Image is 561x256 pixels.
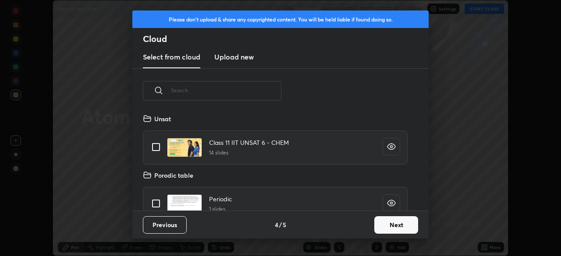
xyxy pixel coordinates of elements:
img: 172723921213JEMS.pdf [167,194,202,214]
h4: Periodic [209,194,232,203]
input: Search [171,72,281,109]
h4: 4 [275,220,278,229]
h5: 14 slides [209,149,289,157]
div: grid [132,111,418,210]
h4: Class 11 IIT UNSAT 6 - CHEM [209,138,289,147]
button: Previous [143,216,187,234]
h4: / [279,220,282,229]
h4: Unsat [154,114,171,123]
h4: 5 [283,220,286,229]
h4: Porodic table [154,171,193,180]
h3: Select from cloud [143,52,200,62]
h2: Cloud [143,33,429,45]
img: 1726655595HMIE8B.pdf [167,138,202,157]
div: Please don't upload & share any copyrighted content. You will be held liable if found doing so. [132,11,429,28]
h5: 1 slides [209,205,232,213]
button: Next [374,216,418,234]
h3: Upload new [214,52,254,62]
